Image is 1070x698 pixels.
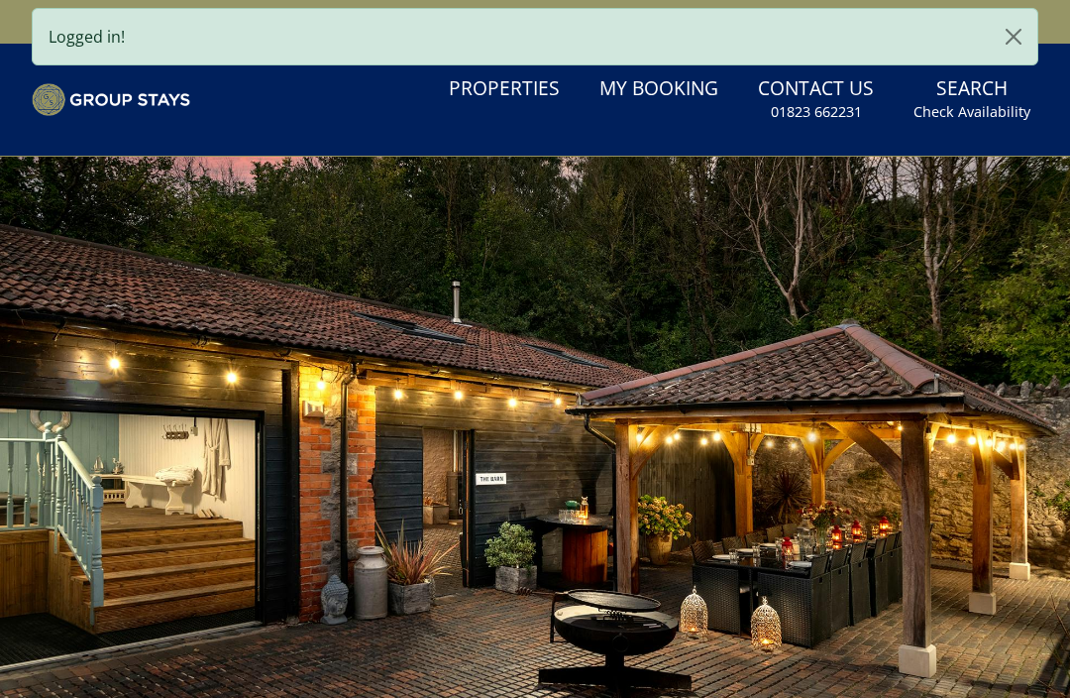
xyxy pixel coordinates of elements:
[906,67,1038,132] a: SearchCheck Availability
[771,102,862,122] small: 01823 662231
[32,83,190,117] img: Group Stays
[441,67,568,112] a: Properties
[913,102,1030,122] small: Check Availability
[32,8,1038,65] div: Logged in!
[750,67,882,132] a: Contact Us01823 662231
[591,67,726,112] a: My Booking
